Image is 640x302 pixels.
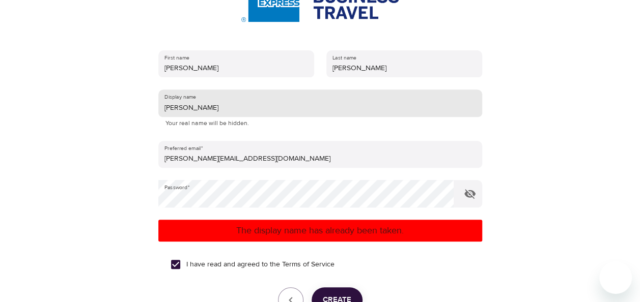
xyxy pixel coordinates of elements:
iframe: Button to launch messaging window [599,261,632,294]
p: The display name has already been taken. [162,224,478,237]
a: Terms of Service [282,259,335,270]
span: I have read and agreed to the [186,259,335,270]
p: Your real name will be hidden. [165,118,475,129]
